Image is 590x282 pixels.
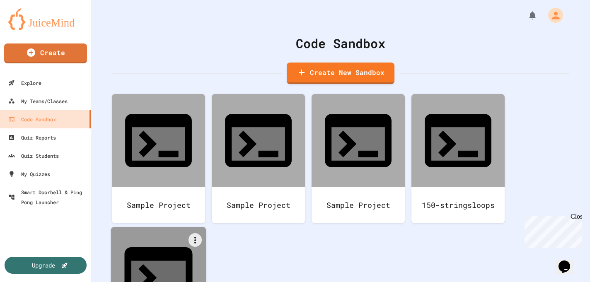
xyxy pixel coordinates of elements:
[8,8,83,30] img: logo-orange.svg
[112,34,569,53] div: Code Sandbox
[8,169,50,179] div: My Quizzes
[287,63,394,84] a: Create New Sandbox
[212,94,305,223] a: Sample Project
[512,8,539,22] div: My Notifications
[312,94,405,223] a: Sample Project
[521,213,582,248] iframe: chat widget
[4,43,87,63] a: Create
[8,187,88,207] div: Smart Doorbell & Ping Pong Launcher
[411,94,505,223] a: 150-stringsloops
[112,187,205,223] div: Sample Project
[112,94,205,223] a: Sample Project
[555,249,582,274] iframe: chat widget
[312,187,405,223] div: Sample Project
[8,133,56,142] div: Quiz Reports
[3,3,57,53] div: Chat with us now!Close
[539,6,565,25] div: My Account
[212,187,305,223] div: Sample Project
[411,187,505,223] div: 150-stringsloops
[8,96,68,106] div: My Teams/Classes
[8,78,41,88] div: Explore
[32,261,55,270] div: Upgrade
[8,114,56,124] div: Code Sandbox
[8,151,59,161] div: Quiz Students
